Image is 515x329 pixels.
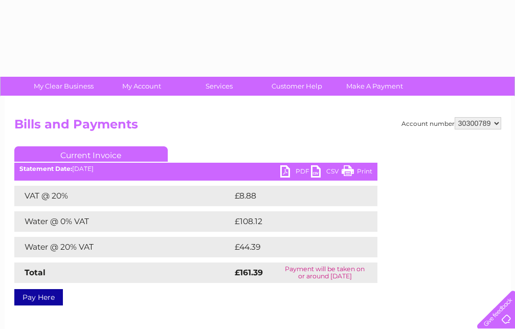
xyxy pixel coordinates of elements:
[235,268,263,277] strong: £161.39
[21,77,106,96] a: My Clear Business
[99,77,184,96] a: My Account
[232,186,354,206] td: £8.88
[273,262,377,283] td: Payment will be taken on or around [DATE]
[19,165,72,172] b: Statement Date:
[311,165,342,180] a: CSV
[280,165,311,180] a: PDF
[232,237,357,257] td: £44.39
[255,77,339,96] a: Customer Help
[14,211,232,232] td: Water @ 0% VAT
[14,289,63,305] a: Pay Here
[177,77,261,96] a: Services
[14,165,377,172] div: [DATE]
[342,165,372,180] a: Print
[25,268,46,277] strong: Total
[14,186,232,206] td: VAT @ 20%
[401,117,501,129] div: Account number
[14,146,168,162] a: Current Invoice
[14,117,501,137] h2: Bills and Payments
[14,237,232,257] td: Water @ 20% VAT
[332,77,417,96] a: Make A Payment
[232,211,358,232] td: £108.12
